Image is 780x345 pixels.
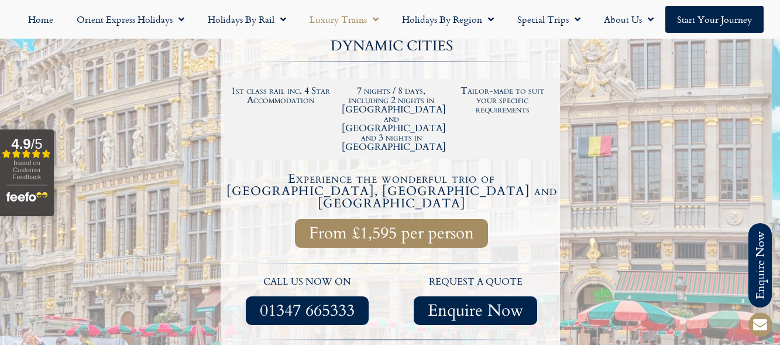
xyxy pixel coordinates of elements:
h2: Tailor-made to suit your specific requirements [453,86,552,114]
a: Holidays by Region [390,6,506,33]
a: From £1,595 per person [295,219,488,248]
a: About Us [592,6,665,33]
a: Orient Express Holidays [65,6,196,33]
a: Start your Journey [665,6,764,33]
p: request a quote [397,275,554,290]
a: Enquire Now [414,296,537,325]
span: Enquire Now [428,303,523,318]
a: Luxury Trains [298,6,390,33]
nav: Menu [6,6,774,33]
span: From £1,595 per person [309,226,474,241]
h2: DISCOVER THE DELIGHTS OF THREE DYNAMIC CITIES [224,25,560,53]
h2: 7 nights / 8 days, including 2 nights in [GEOGRAPHIC_DATA] and [GEOGRAPHIC_DATA] and 3 nights in ... [342,86,441,152]
h4: Experience the wonderful trio of [GEOGRAPHIC_DATA], [GEOGRAPHIC_DATA] and [GEOGRAPHIC_DATA] [225,173,558,210]
a: Special Trips [506,6,592,33]
a: 01347 665333 [246,296,369,325]
h2: 1st class rail inc. 4 Star Accommodation [231,86,331,105]
a: Home [16,6,65,33]
p: call us now on [229,275,386,290]
span: 01347 665333 [260,303,355,318]
a: Holidays by Rail [196,6,298,33]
